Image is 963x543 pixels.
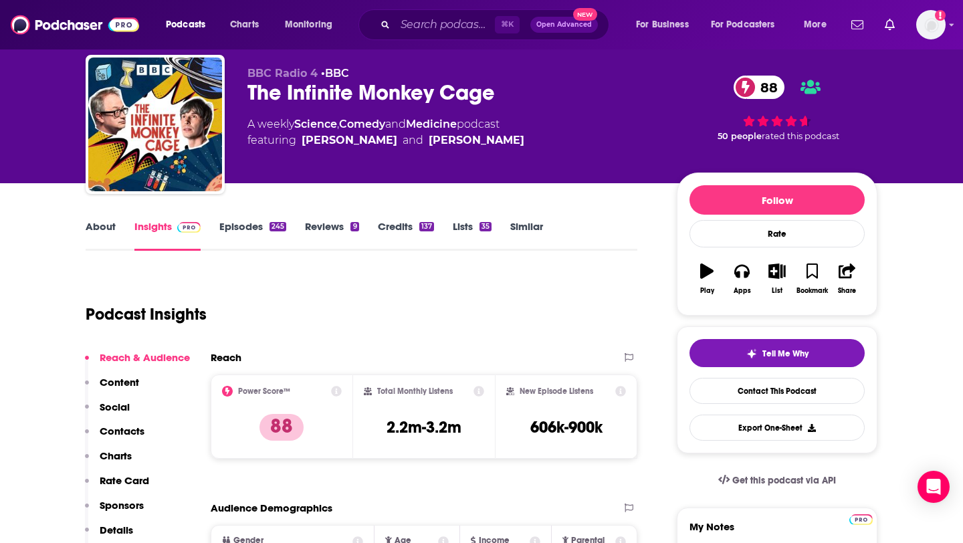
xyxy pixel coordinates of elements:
button: List [760,255,794,303]
img: tell me why sparkle [746,348,757,359]
span: 88 [747,76,784,99]
span: Logged in as high10media [916,10,946,39]
span: Charts [230,15,259,34]
h2: Audience Demographics [211,502,332,514]
p: Details [100,524,133,536]
button: Contacts [85,425,144,449]
button: Content [85,376,139,401]
img: User Profile [916,10,946,39]
p: Reach & Audience [100,351,190,364]
span: BBC Radio 4 [247,67,318,80]
button: Share [830,255,865,303]
span: ⌘ K [495,16,520,33]
span: and [403,132,423,148]
div: 35 [479,222,492,231]
button: Rate Card [85,474,149,499]
button: Follow [689,185,865,215]
button: open menu [276,14,350,35]
div: Open Intercom Messenger [918,471,950,503]
a: Pro website [849,512,873,525]
div: 245 [270,222,286,231]
h2: Total Monthly Listens [377,387,453,396]
div: Apps [734,287,751,295]
p: Contacts [100,425,144,437]
p: Social [100,401,130,413]
h3: 606k-900k [530,417,603,437]
button: Open AdvancedNew [530,17,598,33]
h2: Power Score™ [238,387,290,396]
button: Play [689,255,724,303]
div: Bookmark [796,287,828,295]
div: 137 [419,222,434,231]
p: Charts [100,449,132,462]
span: For Business [636,15,689,34]
h3: 2.2m-3.2m [387,417,461,437]
img: The Infinite Monkey Cage [88,58,222,191]
span: 50 people [718,131,762,141]
a: Similar [510,220,543,251]
a: Brian Cox [302,132,397,148]
svg: Add a profile image [935,10,946,21]
a: 88 [734,76,784,99]
button: open menu [794,14,843,35]
button: Charts [85,449,132,474]
button: Apps [724,255,759,303]
button: tell me why sparkleTell Me Why [689,339,865,367]
div: A weekly podcast [247,116,524,148]
div: Rate [689,220,865,247]
span: Podcasts [166,15,205,34]
a: About [86,220,116,251]
p: 88 [259,414,304,441]
a: Lists35 [453,220,492,251]
a: Comedy [339,118,385,130]
input: Search podcasts, credits, & more... [395,14,495,35]
span: Open Advanced [536,21,592,28]
button: Export One-Sheet [689,415,865,441]
p: Rate Card [100,474,149,487]
button: Bookmark [794,255,829,303]
span: For Podcasters [711,15,775,34]
button: open menu [702,14,794,35]
span: rated this podcast [762,131,839,141]
a: Credits137 [378,220,434,251]
a: Robin Ince [429,132,524,148]
h2: New Episode Listens [520,387,593,396]
a: Show notifications dropdown [879,13,900,36]
img: Podchaser - Follow, Share and Rate Podcasts [11,12,139,37]
span: and [385,118,406,130]
div: Search podcasts, credits, & more... [371,9,622,40]
p: Sponsors [100,499,144,512]
button: Sponsors [85,499,144,524]
a: Show notifications dropdown [846,13,869,36]
span: More [804,15,827,34]
p: Content [100,376,139,389]
div: Play [700,287,714,295]
a: Get this podcast via API [708,464,847,497]
span: Get this podcast via API [732,475,836,486]
div: Share [838,287,856,295]
span: • [321,67,349,80]
a: BBC [325,67,349,80]
button: Social [85,401,130,425]
span: featuring [247,132,524,148]
button: Show profile menu [916,10,946,39]
a: InsightsPodchaser Pro [134,220,201,251]
span: , [337,118,339,130]
button: open menu [627,14,706,35]
a: Reviews9 [305,220,358,251]
a: Medicine [406,118,457,130]
a: Episodes245 [219,220,286,251]
span: New [573,8,597,21]
h1: Podcast Insights [86,304,207,324]
div: 88 50 peoplerated this podcast [677,67,877,150]
span: Tell Me Why [762,348,809,359]
div: List [772,287,782,295]
h2: Reach [211,351,241,364]
span: Monitoring [285,15,332,34]
a: Contact This Podcast [689,378,865,404]
button: Reach & Audience [85,351,190,376]
div: 9 [350,222,358,231]
a: Charts [221,14,267,35]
